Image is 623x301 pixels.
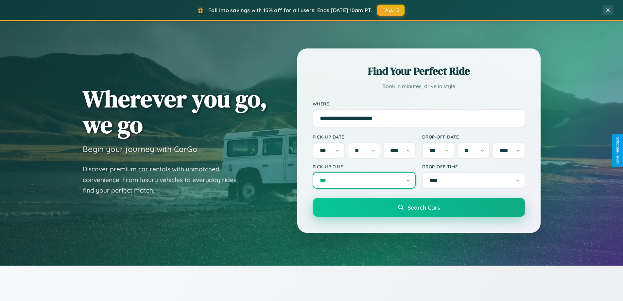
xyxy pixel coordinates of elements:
label: Drop-off Time [422,164,525,169]
p: Book in minutes, drive in style [313,82,525,91]
span: Fall into savings with 15% off for all users! Ends [DATE] 10am PT. [208,7,372,13]
h1: Wherever you go, we go [83,86,267,138]
button: Search Cars [313,198,525,217]
label: Pick-up Time [313,164,416,169]
div: Give Feedback [615,137,620,164]
h3: Begin your journey with CarGo [83,144,198,154]
span: Search Cars [407,204,440,211]
button: FALL15 [377,5,405,16]
h2: Find Your Perfect Ride [313,64,525,78]
p: Discover premium car rentals with unmatched convenience. From luxury vehicles to everyday rides, ... [83,164,246,196]
label: Pick-up Date [313,134,416,140]
label: Drop-off Date [422,134,525,140]
label: Where [313,101,525,106]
